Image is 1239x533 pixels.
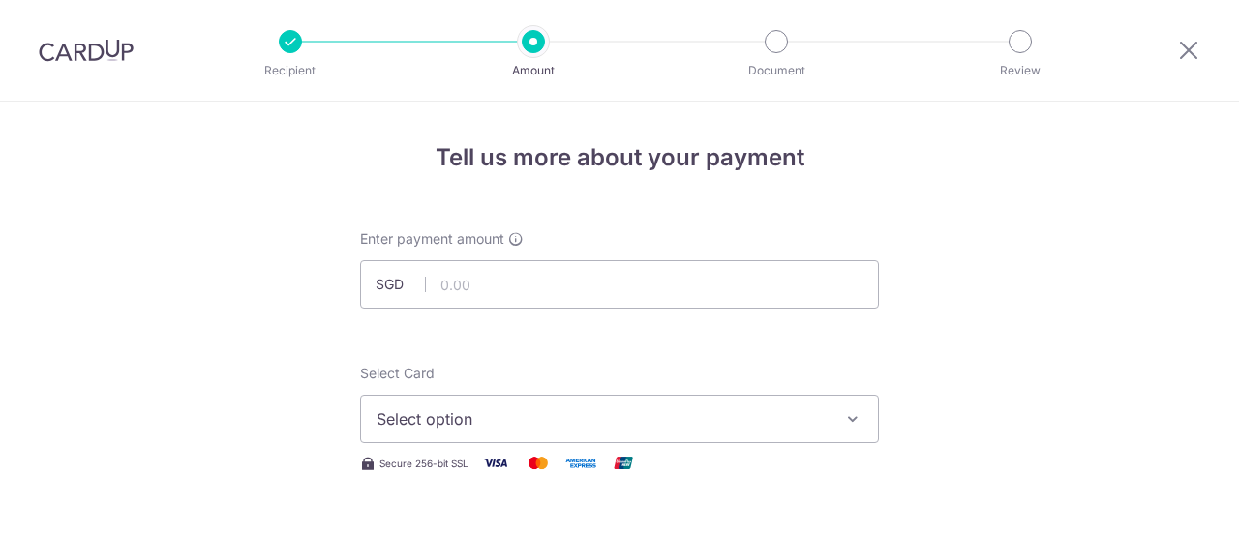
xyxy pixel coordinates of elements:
[949,61,1092,80] p: Review
[476,451,515,475] img: Visa
[604,451,643,475] img: Union Pay
[561,451,600,475] img: American Express
[519,451,558,475] img: Mastercard
[360,395,879,443] button: Select option
[379,456,468,471] span: Secure 256-bit SSL
[377,407,828,430] span: Select option
[376,275,426,294] span: SGD
[360,140,879,175] h4: Tell us more about your payment
[360,365,435,381] span: translation missing: en.payables.payment_networks.credit_card.summary.labels.select_card
[360,260,879,309] input: 0.00
[1115,475,1220,523] iframe: Opens a widget where you can find more information
[462,61,605,80] p: Amount
[39,39,134,62] img: CardUp
[360,229,504,249] span: Enter payment amount
[219,61,362,80] p: Recipient
[705,61,848,80] p: Document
